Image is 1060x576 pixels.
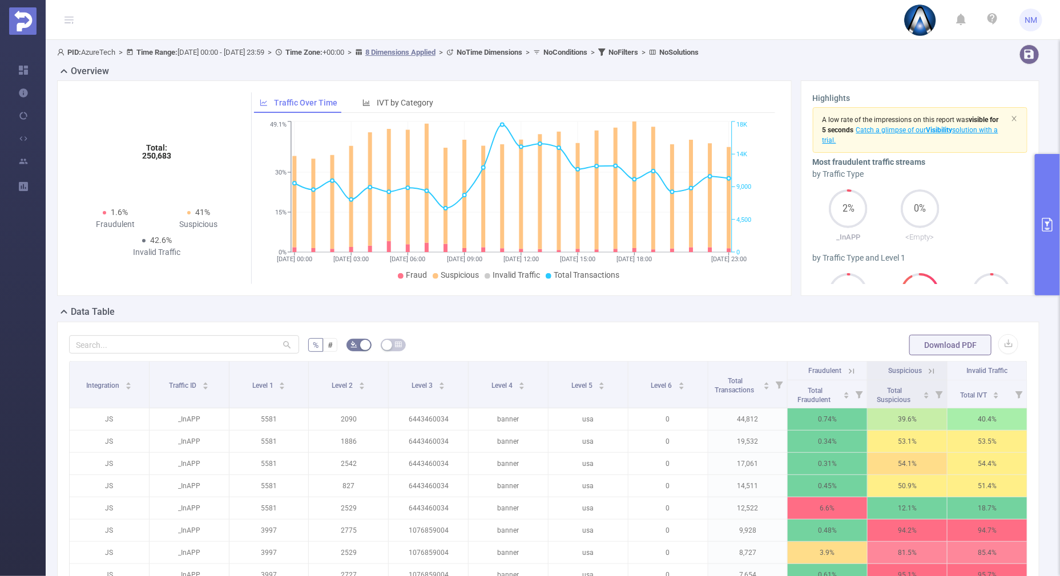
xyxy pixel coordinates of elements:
p: JS [70,475,149,497]
p: 5581 [229,497,309,519]
p: 5581 [229,431,309,452]
i: icon: caret-down [279,385,285,388]
p: banner [469,520,548,541]
div: Sort [279,380,285,387]
p: 1076859004 [389,520,468,541]
p: 40.4% [948,408,1027,430]
i: icon: bar-chart [362,99,370,107]
span: > [638,48,649,56]
span: Invalid Traffic [493,270,540,279]
i: icon: caret-up [598,380,604,384]
p: _InAPP [150,542,229,563]
h3: Highlights [813,92,1027,104]
span: % [313,340,319,350]
div: Sort [843,390,850,397]
i: icon: caret-up [518,380,525,384]
i: icon: caret-up [764,380,770,384]
i: icon: caret-up [924,390,930,394]
div: Sort [358,380,365,387]
tspan: Total: [147,143,168,152]
p: 0.45% [788,475,867,497]
div: Sort [202,380,209,387]
p: 6443460034 [389,453,468,474]
p: JS [70,453,149,474]
p: usa [549,497,628,519]
div: Fraudulent [74,218,157,230]
span: Total Suspicious [877,387,913,404]
p: 0 [628,497,708,519]
i: icon: caret-down [844,394,850,397]
div: Sort [923,390,930,397]
tspan: [DATE] 18:00 [617,255,652,263]
span: A low rate of the impressions on this report [823,116,955,124]
button: icon: close [1011,112,1018,125]
i: Filter menu [771,362,787,408]
span: 2% [829,204,868,213]
tspan: 250,683 [143,151,172,160]
i: icon: caret-down [678,385,684,388]
p: 14,511 [708,475,788,497]
p: JS [70,520,149,541]
tspan: 14K [736,151,747,158]
i: icon: caret-up [203,380,209,384]
p: 827 [309,475,388,497]
i: icon: caret-up [359,380,365,384]
p: 0.34% [788,431,867,452]
p: 1076859004 [389,542,468,563]
b: No Filters [608,48,638,56]
p: 94.7% [948,520,1027,541]
p: 6.6% [788,497,867,519]
b: Visibility [926,126,953,134]
p: 5581 [229,408,309,430]
b: No Conditions [543,48,587,56]
span: Invalid Traffic [967,367,1008,375]
span: NM [1025,9,1037,31]
p: 6443460034 [389,431,468,452]
b: PID: [67,48,81,56]
span: > [344,48,355,56]
span: Level 1 [252,382,275,390]
p: usa [549,453,628,474]
i: icon: caret-down [126,385,132,388]
p: _InAPP [150,408,229,430]
p: 2542 [309,453,388,474]
i: icon: caret-up [993,390,999,394]
i: icon: caret-down [439,385,445,388]
div: Sort [763,380,770,387]
i: icon: caret-up [439,380,445,384]
u: 8 Dimensions Applied [365,48,436,56]
b: No Solutions [659,48,699,56]
span: IVT by Category [377,98,433,107]
p: 3.9% [788,542,867,563]
span: > [522,48,533,56]
p: 85.4% [948,542,1027,563]
p: 6443460034 [389,497,468,519]
span: Catch a glimpse of our solution with a trial. [823,126,998,144]
p: banner [469,475,548,497]
span: Suspicious [888,367,922,375]
i: icon: caret-down [359,385,365,388]
tspan: 0 [736,249,740,256]
p: 44,812 [708,408,788,430]
h2: Data Table [71,305,115,319]
p: _InAPP [813,232,884,243]
p: banner [469,408,548,430]
span: Fraud [406,270,427,279]
b: Time Range: [136,48,178,56]
p: JS [70,497,149,519]
p: 6443460034 [389,408,468,430]
span: Level 6 [651,382,674,390]
p: 0.31% [788,453,867,474]
span: <Empty> [906,233,934,241]
div: Invalid Traffic [115,246,199,258]
p: 3997 [229,520,309,541]
p: _InAPP [150,520,229,541]
span: Integration [86,382,121,390]
tspan: [DATE] 12:00 [503,255,539,263]
p: 0 [628,408,708,430]
span: Traffic Over Time [274,98,337,107]
tspan: 9,000 [736,184,751,191]
span: 42.6% [150,236,172,245]
p: 54.1% [868,453,947,474]
p: 8,727 [708,542,788,563]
